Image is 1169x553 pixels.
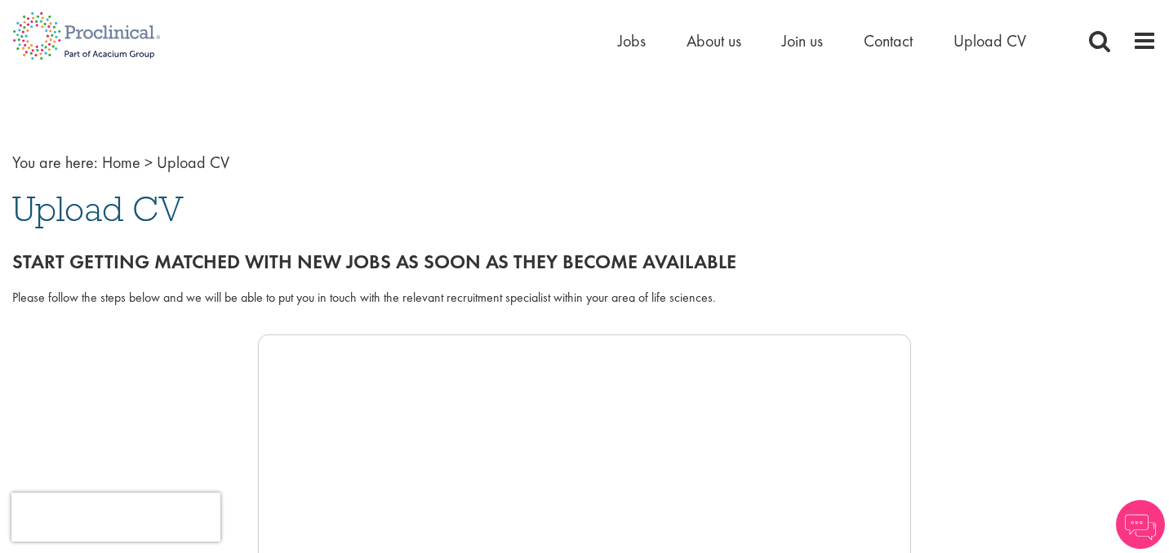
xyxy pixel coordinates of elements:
[953,30,1026,51] a: Upload CV
[782,30,823,51] a: Join us
[12,152,98,173] span: You are here:
[157,152,229,173] span: Upload CV
[618,30,646,51] a: Jobs
[11,493,220,542] iframe: reCAPTCHA
[102,152,140,173] a: breadcrumb link
[687,30,741,51] a: About us
[144,152,153,173] span: >
[12,251,1157,272] h2: Start getting matched with new jobs as soon as they become available
[1116,500,1165,549] img: Chatbot
[864,30,913,51] a: Contact
[12,187,184,231] span: Upload CV
[12,289,1157,307] div: Please follow the steps below and we will be able to put you in touch with the relevant recruitme...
